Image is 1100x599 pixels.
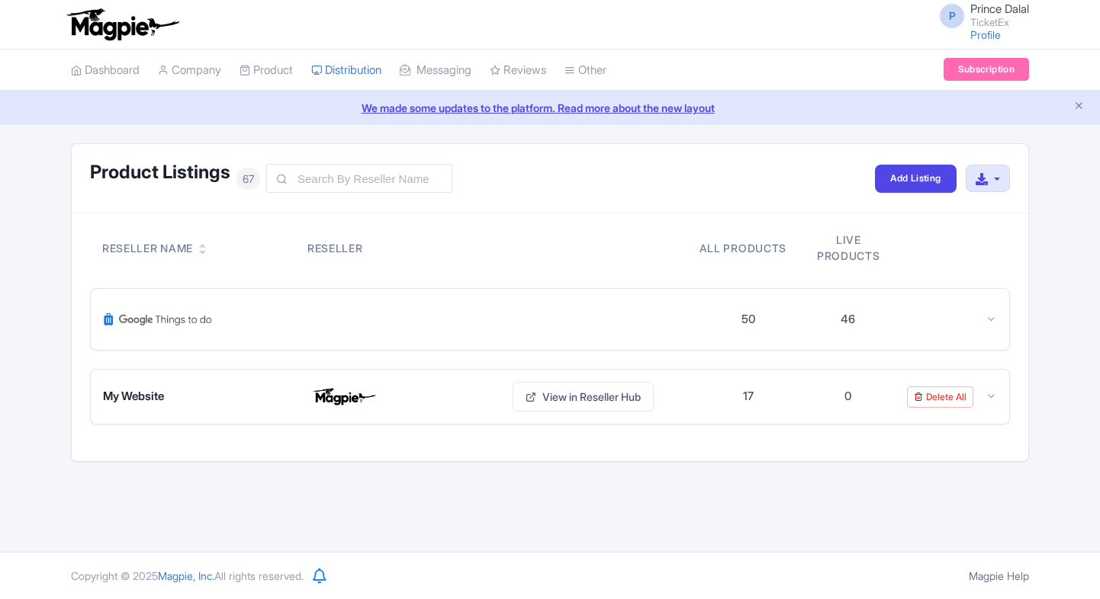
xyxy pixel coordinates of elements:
[741,311,755,328] div: 50
[907,386,973,408] a: Delete All
[103,388,164,405] span: My Website
[743,388,754,405] div: 17
[236,168,260,190] span: 67
[266,164,452,193] input: Search By Reseller Name
[158,50,221,91] a: Company
[63,8,182,41] img: logo-ab69f6fb50320c5b225c76a69d11143b.png
[90,162,230,182] h1: Product Listings
[158,569,214,582] span: Magpie, Inc.
[970,28,1001,41] a: Profile
[970,18,1029,27] small: TicketEx
[71,50,140,91] a: Dashboard
[307,385,381,409] img: My Website
[490,50,546,91] a: Reviews
[102,240,193,256] div: Reseller Name
[62,568,313,584] div: Copyright © 2025 All rights reserved.
[311,50,381,91] a: Distribution
[944,58,1029,81] a: Subscription
[805,232,892,264] div: Live products
[875,165,956,193] a: Add Listing
[970,2,1029,16] span: Prince Dalal
[841,311,855,328] div: 46
[307,240,494,256] div: Reseller
[9,100,1091,116] a: We made some updates to the platform. Read more about the new layout
[240,50,293,91] a: Product
[103,301,213,338] img: Google Things To Do
[513,382,654,412] a: View in Reseller Hub
[1073,98,1085,116] button: Close announcement
[931,3,1029,27] a: P Prince Dalal TicketEx
[969,569,1029,582] a: Magpie Help
[844,388,851,405] div: 0
[564,50,606,91] a: Other
[700,240,786,256] div: All products
[400,50,471,91] a: Messaging
[940,4,964,28] span: P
